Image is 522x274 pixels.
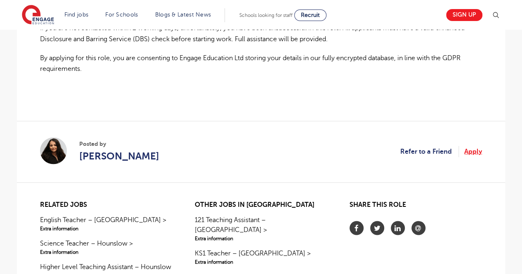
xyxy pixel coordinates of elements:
[40,102,482,112] p: ​​​​​​​
[40,215,172,232] a: English Teacher – [GEOGRAPHIC_DATA] >Extra information
[40,248,172,255] span: Extra information
[195,248,327,265] a: KS1 Teacher – [GEOGRAPHIC_DATA] >Extra information
[446,9,482,21] a: Sign up
[239,12,293,18] span: Schools looking for staff
[40,53,482,75] p: By applying for this role, you are consenting to Engage Education Ltd storing your details in our...
[301,12,320,18] span: Recruit
[40,238,172,255] a: Science Teacher – Hounslow >Extra information
[64,12,89,18] a: Find jobs
[22,5,54,26] img: Engage Education
[40,82,482,93] p: ​​​​​​​
[79,140,159,148] span: Posted by
[464,146,482,157] a: Apply
[400,146,459,157] a: Refer to a Friend
[40,225,172,232] span: Extra information
[350,201,482,213] h2: Share this role
[195,258,327,265] span: Extra information
[105,12,138,18] a: For Schools
[40,201,172,208] h2: Related jobs
[195,215,327,242] a: 121 Teaching Assistant – [GEOGRAPHIC_DATA] >Extra information
[155,12,211,18] a: Blogs & Latest News
[195,234,327,242] span: Extra information
[195,201,327,208] h2: Other jobs in [GEOGRAPHIC_DATA]
[40,23,482,44] p: If you are not contacted within 2 working days, unfortunately, you have been unsuccessful in this...
[294,9,326,21] a: Recruit
[79,148,159,163] a: [PERSON_NAME]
